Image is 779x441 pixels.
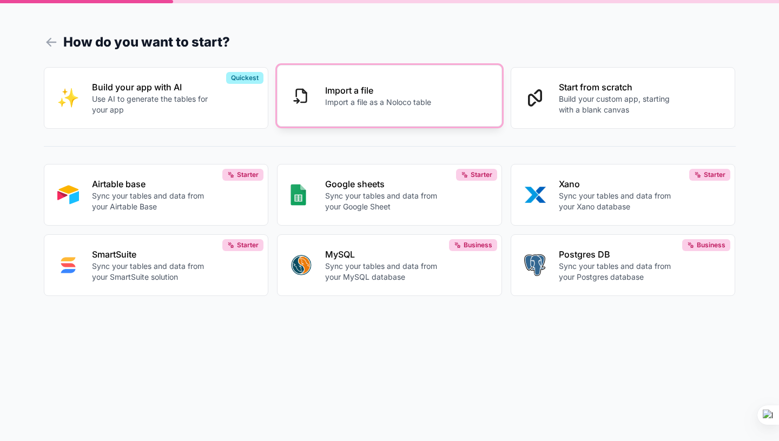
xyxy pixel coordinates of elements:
[325,248,445,261] p: MySQL
[44,164,269,226] button: AIRTABLEAirtable baseSync your tables and data from your Airtable BaseStarter
[559,94,679,115] p: Build your custom app, starting with a blank canvas
[559,177,679,190] p: Xano
[325,97,431,108] p: Import a file as a Noloco table
[524,254,545,276] img: POSTGRES
[44,234,269,296] button: SMART_SUITESmartSuiteSync your tables and data from your SmartSuite solutionStarter
[325,261,445,282] p: Sync your tables and data from your MySQL database
[92,261,212,282] p: Sync your tables and data from your SmartSuite solution
[511,164,736,226] button: XANOXanoSync your tables and data from your Xano databaseStarter
[511,67,736,129] button: Start from scratchBuild your custom app, starting with a blank canvas
[291,184,306,206] img: GOOGLE_SHEETS
[92,94,212,115] p: Use AI to generate the tables for your app
[237,170,259,179] span: Starter
[471,170,492,179] span: Starter
[57,184,79,206] img: AIRTABLE
[325,177,445,190] p: Google sheets
[277,234,502,296] button: MYSQLMySQLSync your tables and data from your MySQL databaseBusiness
[325,190,445,212] p: Sync your tables and data from your Google Sheet
[92,177,212,190] p: Airtable base
[277,164,502,226] button: GOOGLE_SHEETSGoogle sheetsSync your tables and data from your Google SheetStarter
[57,254,79,276] img: SMART_SUITE
[226,72,263,84] div: Quickest
[57,87,79,109] img: INTERNAL_WITH_AI
[44,67,269,129] button: INTERNAL_WITH_AIBuild your app with AIUse AI to generate the tables for your appQuickest
[44,32,736,52] h1: How do you want to start?
[237,241,259,249] span: Starter
[704,170,725,179] span: Starter
[277,65,502,127] button: Import a fileImport a file as a Noloco table
[559,248,679,261] p: Postgres DB
[524,184,546,206] img: XANO
[511,234,736,296] button: POSTGRESPostgres DBSync your tables and data from your Postgres databaseBusiness
[464,241,492,249] span: Business
[92,248,212,261] p: SmartSuite
[92,190,212,212] p: Sync your tables and data from your Airtable Base
[92,81,212,94] p: Build your app with AI
[291,254,312,276] img: MYSQL
[559,81,679,94] p: Start from scratch
[325,84,431,97] p: Import a file
[559,190,679,212] p: Sync your tables and data from your Xano database
[697,241,725,249] span: Business
[559,261,679,282] p: Sync your tables and data from your Postgres database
